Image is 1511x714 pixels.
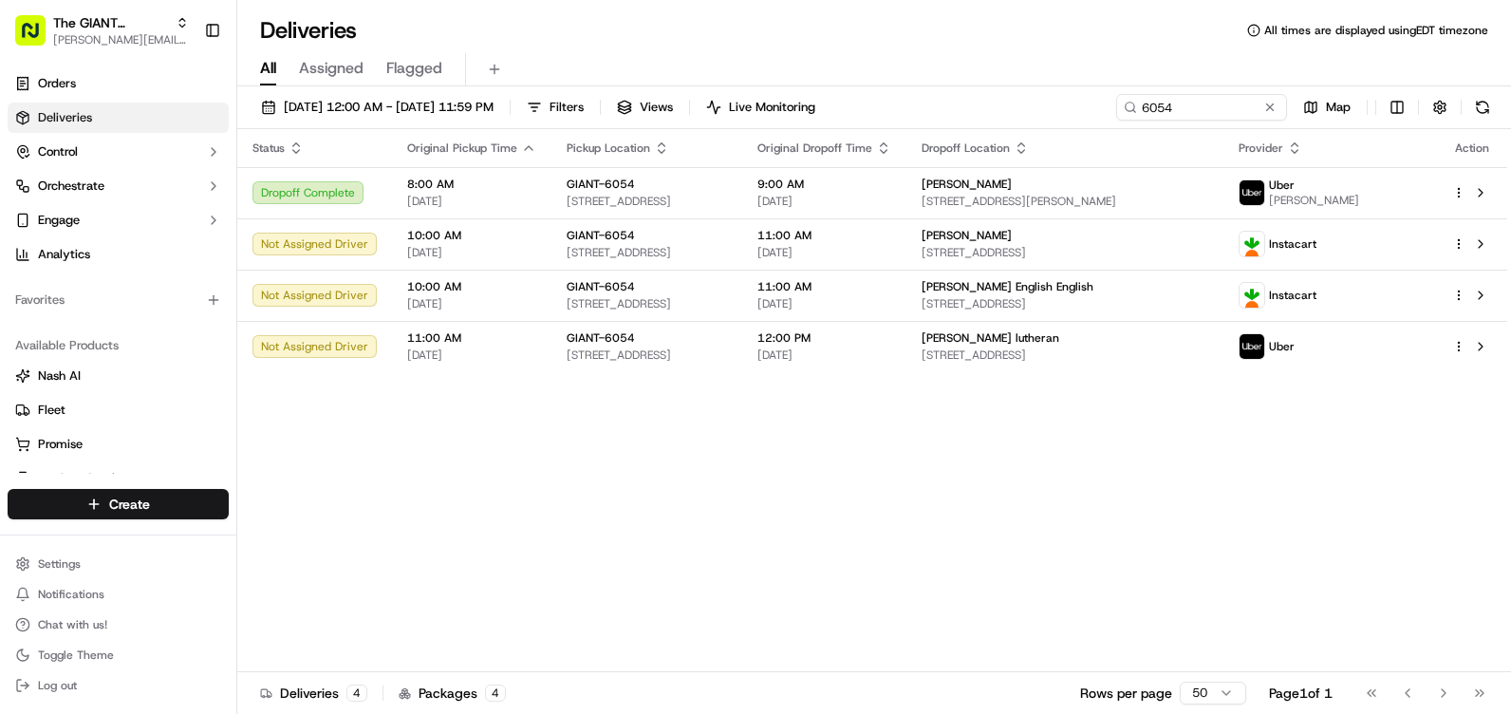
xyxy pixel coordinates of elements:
span: Control [38,143,78,160]
span: [STREET_ADDRESS] [567,296,727,311]
a: Fleet [15,402,221,419]
span: 12:00 PM [757,330,891,346]
h1: Deliveries [260,15,357,46]
a: Promise [15,436,221,453]
button: Create [8,489,229,519]
a: Product Catalog [15,470,221,487]
button: Product Catalog [8,463,229,494]
button: Engage [8,205,229,235]
span: [DATE] [757,194,891,209]
span: [STREET_ADDRESS] [922,348,1209,363]
span: GIANT-6054 [567,177,635,192]
button: Map [1295,94,1359,121]
div: 4 [346,685,367,702]
span: Deliveries [38,109,92,126]
span: [DATE] [757,296,891,311]
span: Flagged [386,57,442,80]
span: Orchestrate [38,178,104,195]
span: [DATE] [757,245,891,260]
button: Filters [518,94,592,121]
button: Log out [8,672,229,699]
span: 10:00 AM [407,279,536,294]
span: [DATE] [407,194,536,209]
span: Uber [1269,339,1295,354]
span: Map [1326,99,1351,116]
button: Notifications [8,581,229,608]
span: Status [252,141,285,156]
span: Settings [38,556,81,572]
span: [DATE] [407,245,536,260]
span: Product Catalog [38,470,129,487]
button: Settings [8,551,229,577]
span: GIANT-6054 [567,228,635,243]
span: [DATE] 12:00 AM - [DATE] 11:59 PM [284,99,494,116]
div: Action [1452,141,1492,156]
span: Orders [38,75,76,92]
span: Instacart [1269,288,1316,303]
div: Favorites [8,285,229,315]
span: [PERSON_NAME][EMAIL_ADDRESS][PERSON_NAME][DOMAIN_NAME] [53,32,189,47]
span: Pickup Location [567,141,650,156]
button: Orchestrate [8,171,229,201]
button: Live Monitoring [698,94,824,121]
span: Create [109,495,150,514]
input: Type to search [1116,94,1287,121]
div: Deliveries [260,684,367,703]
span: [STREET_ADDRESS] [567,245,727,260]
span: [DATE] [407,296,536,311]
span: Log out [38,678,77,693]
span: 8:00 AM [407,177,536,192]
a: Analytics [8,239,229,270]
span: [DATE] [407,348,536,363]
img: profile_instacart_ahold_partner.png [1240,232,1264,256]
span: GIANT-6054 [567,279,635,294]
span: [STREET_ADDRESS] [567,348,727,363]
span: Dropoff Location [922,141,1010,156]
span: Live Monitoring [729,99,815,116]
span: 9:00 AM [757,177,891,192]
span: Notifications [38,587,104,602]
span: Provider [1239,141,1283,156]
button: Control [8,137,229,167]
img: profile_instacart_ahold_partner.png [1240,283,1264,308]
span: Analytics [38,246,90,263]
span: All times are displayed using EDT timezone [1264,23,1488,38]
button: The GIANT Company[PERSON_NAME][EMAIL_ADDRESS][PERSON_NAME][DOMAIN_NAME] [8,8,196,53]
span: Uber [1269,178,1295,193]
div: 4 [485,685,506,702]
span: [PERSON_NAME] lutheran [922,330,1059,346]
span: 11:00 AM [407,330,536,346]
div: Page 1 of 1 [1269,684,1333,703]
a: Nash AI [15,367,221,385]
img: profile_uber_ahold_partner.png [1240,334,1264,359]
button: The GIANT Company [53,13,168,32]
span: [STREET_ADDRESS][PERSON_NAME] [922,194,1209,209]
span: Original Pickup Time [407,141,517,156]
button: Toggle Theme [8,642,229,668]
a: Orders [8,68,229,99]
button: [DATE] 12:00 AM - [DATE] 11:59 PM [252,94,502,121]
span: Filters [550,99,584,116]
span: Views [640,99,673,116]
span: [DATE] [757,348,891,363]
span: Assigned [299,57,364,80]
span: [PERSON_NAME] [1269,193,1359,208]
span: [PERSON_NAME] [922,177,1012,192]
p: Rows per page [1080,684,1172,703]
span: GIANT-6054 [567,330,635,346]
span: Fleet [38,402,65,419]
img: profile_uber_ahold_partner.png [1240,180,1264,205]
span: [PERSON_NAME] English English [922,279,1093,294]
span: [STREET_ADDRESS] [922,296,1209,311]
button: Chat with us! [8,611,229,638]
div: Available Products [8,330,229,361]
button: Fleet [8,395,229,425]
span: [STREET_ADDRESS] [567,194,727,209]
span: [PERSON_NAME] [922,228,1012,243]
button: Nash AI [8,361,229,391]
span: [STREET_ADDRESS] [922,245,1209,260]
span: 11:00 AM [757,228,891,243]
span: Promise [38,436,83,453]
span: Original Dropoff Time [757,141,872,156]
span: Nash AI [38,367,81,385]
